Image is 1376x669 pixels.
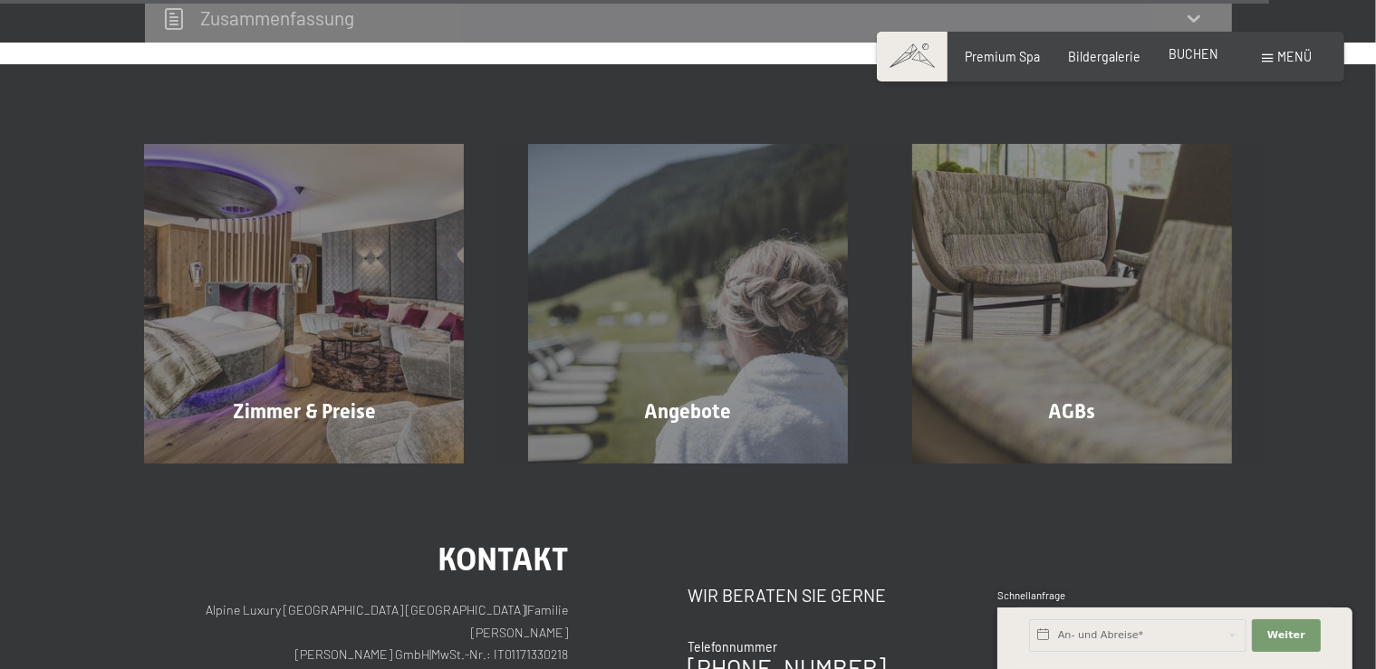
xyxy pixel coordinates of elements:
a: Bildergalerie [1068,49,1140,64]
a: Buchung Angebote [496,144,880,464]
span: Zimmer & Preise [233,400,376,423]
span: | [430,646,432,662]
span: Menü [1278,49,1313,64]
span: Kontakt [438,540,569,578]
span: Wir beraten Sie gerne [688,585,887,606]
a: Premium Spa [965,49,1040,64]
span: AGBs [1048,400,1095,423]
a: Buchung AGBs [880,144,1264,464]
span: Angebote [645,400,732,423]
span: Weiter [1267,628,1305,643]
span: Telefonnummer [688,639,778,655]
a: Buchung Zimmer & Preise [112,144,496,464]
span: | [526,602,528,617]
h2: Zusammen­fassung [200,6,354,29]
span: Schnellanfrage [997,589,1065,601]
a: BUCHEN [1169,46,1218,62]
button: Weiter [1252,619,1321,652]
